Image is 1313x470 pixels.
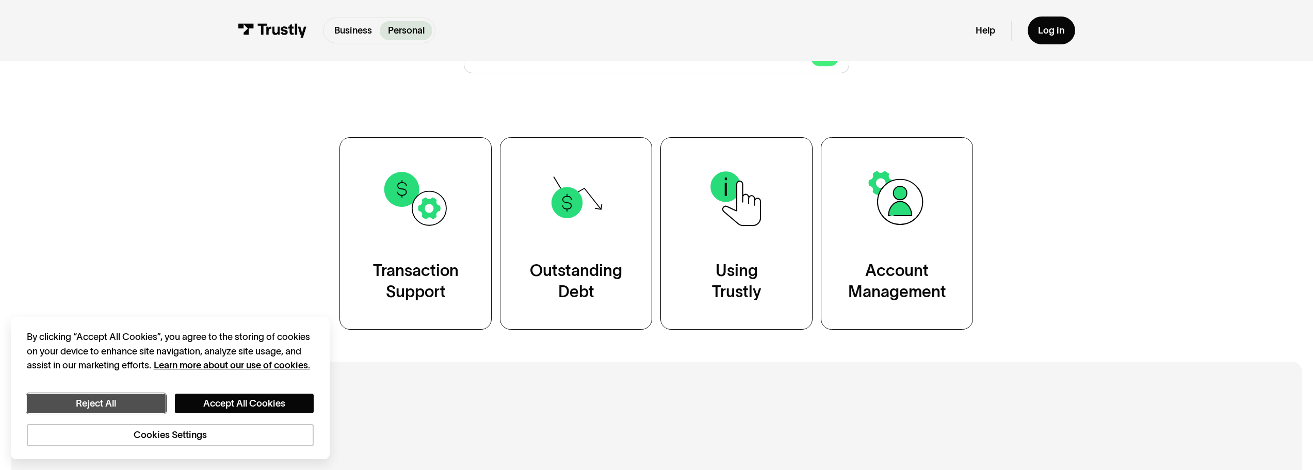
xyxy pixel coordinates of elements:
button: Reject All [27,394,166,414]
a: OutstandingDebt [500,137,652,330]
a: UsingTrustly [660,137,813,330]
div: Log in [1038,25,1064,37]
a: Business [326,21,380,40]
p: Personal [388,24,425,38]
a: More information about your privacy, opens in a new tab [154,360,310,370]
div: Transaction Support [373,260,459,302]
div: By clicking “Accept All Cookies”, you agree to the storing of cookies on your device to enhance s... [27,330,314,372]
a: TransactionSupport [339,137,492,330]
div: Using Trustly [712,260,761,302]
div: Privacy [27,330,314,446]
a: Personal [380,21,432,40]
a: Help [976,25,995,37]
button: Accept All Cookies [175,394,314,414]
div: Outstanding Debt [530,260,622,302]
p: Business [334,24,372,38]
div: Cookie banner [11,317,330,460]
div: Account Management [848,260,946,302]
a: Log in [1028,17,1075,44]
a: AccountManagement [821,137,973,330]
img: Trustly Logo [238,23,307,38]
button: Cookies Settings [27,424,314,446]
